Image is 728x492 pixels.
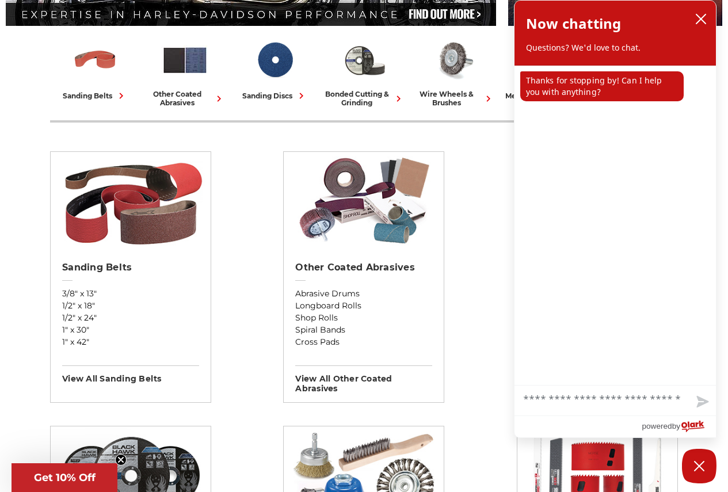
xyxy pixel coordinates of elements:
[115,454,127,466] button: Close teaser
[295,262,432,273] h2: Other Coated Abrasives
[414,90,494,107] div: wire wheels & brushes
[62,262,199,273] h2: Sanding Belts
[324,36,405,107] a: bonded cutting & grinding
[144,36,225,107] a: other coated abrasives
[341,36,388,84] img: Bonded Cutting & Grinding
[34,471,96,484] span: Get 10% Off
[62,324,199,336] a: 1" x 30"
[414,36,494,107] a: wire wheels & brushes
[161,36,209,84] img: Other Coated Abrasives
[430,36,478,84] img: Wire Wheels & Brushes
[289,152,439,250] img: Other Coated Abrasives
[687,389,716,415] button: Send message
[504,36,584,102] a: metal saw blades
[682,449,716,483] button: Close Chatbox
[144,90,225,107] div: other coated abrasives
[514,66,716,385] div: chat
[295,300,432,312] a: Longboard Rolls
[526,12,621,35] h2: Now chatting
[295,324,432,336] a: Spiral Bands
[63,90,127,102] div: sanding belts
[12,463,117,492] div: Get 10% OffClose teaser
[62,300,199,312] a: 1/2" x 18"
[62,312,199,324] a: 1/2" x 24"
[62,288,199,300] a: 3/8" x 13"
[295,288,432,300] a: Abrasive Drums
[324,90,405,107] div: bonded cutting & grinding
[642,416,716,437] a: Powered by Olark
[692,10,710,28] button: close chatbox
[526,42,704,54] p: Questions? We'd love to chat.
[242,90,307,102] div: sanding discs
[295,336,432,348] a: Cross Pads
[55,36,135,102] a: sanding belts
[62,336,199,348] a: 1" x 42"
[642,419,672,433] span: powered
[62,365,199,384] h3: View All sanding belts
[295,365,432,394] h3: View All other coated abrasives
[234,36,315,102] a: sanding discs
[672,419,680,433] span: by
[295,312,432,324] a: Shop Rolls
[71,36,119,84] img: Sanding Belts
[251,36,299,84] img: Sanding Discs
[56,152,205,250] img: Sanding Belts
[505,90,583,102] div: metal saw blades
[520,71,684,101] p: Thanks for stopping by! Can I help you with anything?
